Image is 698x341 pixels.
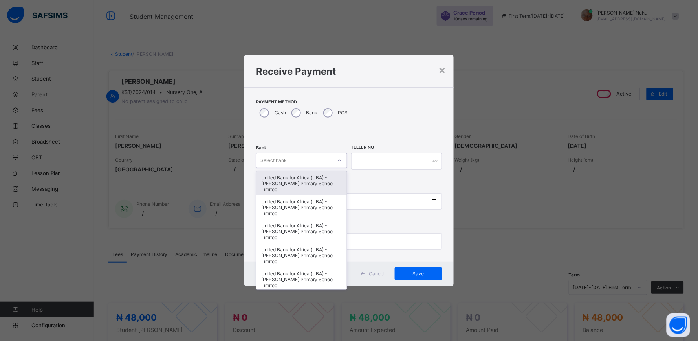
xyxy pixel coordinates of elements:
[256,195,347,219] div: United Bank for Africa (UBA) - [PERSON_NAME] Primary School Limited
[256,171,347,195] div: United Bank for Africa (UBA) - [PERSON_NAME] Primary School Limited
[369,271,385,276] span: Cancel
[667,313,690,337] button: Open asap
[256,100,442,105] span: Payment Method
[401,271,436,276] span: Save
[256,219,347,243] div: United Bank for Africa (UBA) - [PERSON_NAME] Primary School Limited
[256,66,442,77] h1: Receive Payment
[275,110,286,116] label: Cash
[256,267,347,291] div: United Bank for Africa (UBA) - [PERSON_NAME] Primary School Limited
[256,145,267,151] span: Bank
[438,63,446,76] div: ×
[306,110,318,116] label: Bank
[256,243,347,267] div: United Bank for Africa (UBA) - [PERSON_NAME] Primary School Limited
[260,153,287,168] div: Select bank
[351,145,374,150] label: Teller No
[338,110,348,116] label: POS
